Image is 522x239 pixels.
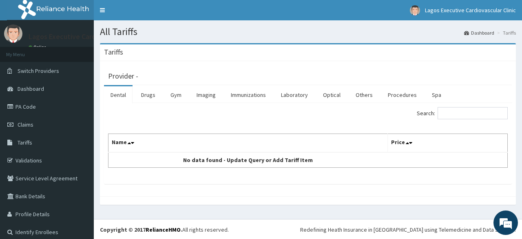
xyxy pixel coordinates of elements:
th: Name [108,134,388,153]
h3: Tariffs [104,48,123,56]
img: User Image [410,5,420,15]
p: Lagos Executive Cardiovascular Clinic [29,33,146,40]
th: Price [388,134,508,153]
img: User Image [4,24,22,43]
li: Tariffs [495,29,516,36]
a: Laboratory [274,86,314,103]
a: Others [349,86,379,103]
label: Search: [417,107,508,119]
a: Procedures [381,86,423,103]
a: Dental [104,86,133,103]
strong: Copyright © 2017 . [100,226,182,233]
h1: All Tariffs [100,26,516,37]
span: Claims [18,121,33,128]
a: RelianceHMO [146,226,181,233]
a: Drugs [135,86,162,103]
a: Gym [164,86,188,103]
span: Dashboard [18,85,44,92]
a: Immunizations [224,86,272,103]
div: Redefining Heath Insurance in [GEOGRAPHIC_DATA] using Telemedicine and Data Science! [300,226,516,234]
span: Switch Providers [18,67,59,75]
a: Online [29,44,48,50]
h3: Provider - [108,72,138,80]
a: Optical [316,86,347,103]
span: Lagos Executive Cardiovascular Clinic [425,7,516,14]
a: Imaging [190,86,222,103]
td: No data found - Update Query or Add Tariff Item [108,152,388,168]
a: Dashboard [464,29,494,36]
a: Spa [425,86,448,103]
input: Search: [438,107,508,119]
span: Tariffs [18,139,32,146]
